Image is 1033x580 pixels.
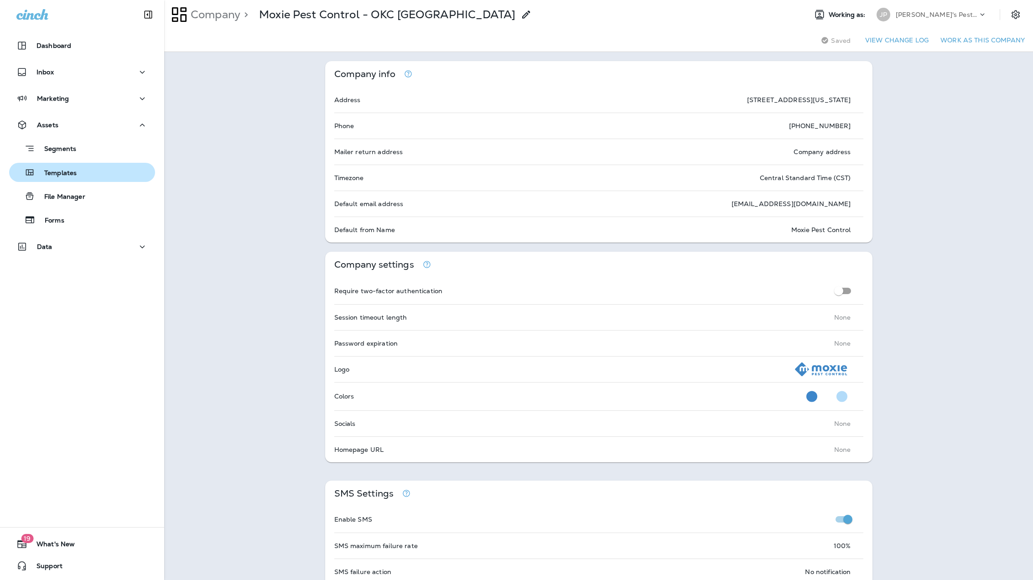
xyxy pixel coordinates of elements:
span: Support [27,562,62,573]
p: Inbox [36,68,54,76]
button: Marketing [9,89,155,108]
p: None [834,420,851,427]
button: Templates [9,163,155,182]
p: [PERSON_NAME]'s Pest Control - [GEOGRAPHIC_DATA] [896,11,978,18]
span: 19 [21,534,33,543]
p: Central Standard Time (CST) [760,174,851,181]
button: Assets [9,116,155,134]
span: Saved [831,37,851,44]
p: None [834,314,851,321]
span: What's New [27,540,75,551]
p: Address [334,96,361,104]
p: Socials [334,420,356,427]
button: Forms [9,210,155,229]
p: Default from Name [334,226,395,233]
p: Phone [334,122,354,129]
button: Settings [1007,6,1024,23]
p: Templates [35,169,77,178]
button: Data [9,238,155,256]
button: Primary Color [803,387,821,406]
p: Mailer return address [334,148,403,155]
button: Secondary Color [833,387,851,406]
p: [STREET_ADDRESS][US_STATE] [747,96,851,104]
button: 19What's New [9,535,155,553]
p: Default email address [334,200,404,207]
div: Moxie Pest Control - OKC Tulsa [259,8,515,21]
p: Password expiration [334,340,398,347]
button: Dashboard [9,36,155,55]
p: Moxie Pest Control [791,226,851,233]
span: Working as: [829,11,867,19]
p: Enable SMS [334,516,372,523]
p: 100 % [834,542,851,549]
p: SMS maximum failure rate [334,542,418,549]
button: Support [9,557,155,575]
p: Company address [794,148,851,155]
p: Homepage URL [334,446,384,453]
p: Logo [334,366,350,373]
p: Marketing [37,95,69,102]
p: None [834,446,851,453]
p: Company settings [334,261,414,269]
button: View Change Log [862,33,932,47]
button: Work as this company [937,33,1028,47]
p: SMS failure action [334,568,392,575]
button: Collapse Sidebar [135,5,161,24]
p: Data [37,243,52,250]
button: Inbox [9,63,155,81]
p: Segments [35,145,76,154]
p: Session timeout length [334,314,407,321]
p: None [834,340,851,347]
p: > [240,8,248,21]
p: Company [187,8,240,21]
p: Timezone [334,174,364,181]
p: [EMAIL_ADDRESS][DOMAIN_NAME] [732,200,851,207]
div: JP [877,8,890,21]
p: Require two-factor authentication [334,287,443,295]
button: Segments [9,139,155,158]
p: SMS Settings [334,490,394,497]
img: Moxie%20Pest%20Control%20for%20SMALL%20RGB%20Display%20BLUE%20and%20WHITE-01-01.png [791,361,851,378]
p: Colors [334,393,354,400]
button: File Manager [9,186,155,206]
p: File Manager [35,193,85,202]
p: [PHONE_NUMBER] [789,122,851,129]
p: Company info [334,70,396,78]
p: Dashboard [36,42,71,49]
p: Forms [36,217,64,225]
p: Moxie Pest Control - OKC [GEOGRAPHIC_DATA] [259,8,515,21]
p: No notification [805,568,851,575]
p: Assets [37,121,58,129]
